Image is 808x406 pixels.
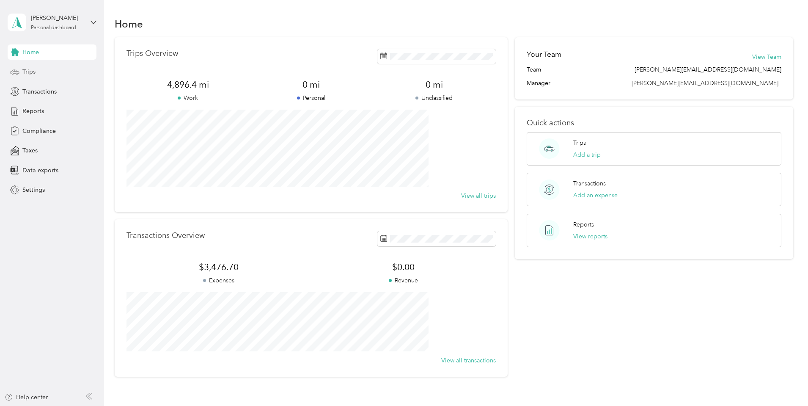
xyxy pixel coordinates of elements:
span: [PERSON_NAME][EMAIL_ADDRESS][DOMAIN_NAME] [635,65,781,74]
span: 0 mi [373,79,496,91]
button: Help center [5,393,48,402]
p: Unclassified [373,94,496,102]
button: Add an expense [573,191,618,200]
span: $3,476.70 [126,261,311,273]
span: $0.00 [311,261,495,273]
p: Work [126,94,250,102]
span: [PERSON_NAME][EMAIL_ADDRESS][DOMAIN_NAME] [632,80,778,87]
span: 0 mi [250,79,373,91]
div: Personal dashboard [31,25,76,30]
p: Quick actions [527,119,781,127]
p: Reports [573,220,594,229]
span: Settings [22,185,45,194]
button: View all trips [461,191,496,200]
p: Expenses [126,276,311,285]
span: Trips [22,67,36,76]
span: 4,896.4 mi [126,79,250,91]
p: Transactions Overview [126,231,205,240]
button: View reports [573,232,607,241]
span: Data exports [22,166,58,175]
h2: Your Team [527,49,561,60]
span: Reports [22,107,44,116]
button: Add a trip [573,150,601,159]
p: Trips [573,138,586,147]
span: Transactions [22,87,57,96]
p: Personal [250,94,373,102]
p: Revenue [311,276,495,285]
span: Taxes [22,146,38,155]
span: Manager [527,79,550,88]
span: Team [527,65,541,74]
button: View all transactions [441,356,496,365]
p: Trips Overview [126,49,178,58]
div: [PERSON_NAME] [31,14,84,22]
h1: Home [115,19,143,28]
iframe: Everlance-gr Chat Button Frame [761,359,808,406]
span: Home [22,48,39,57]
p: Transactions [573,179,606,188]
span: Compliance [22,127,56,135]
button: View Team [752,52,781,61]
